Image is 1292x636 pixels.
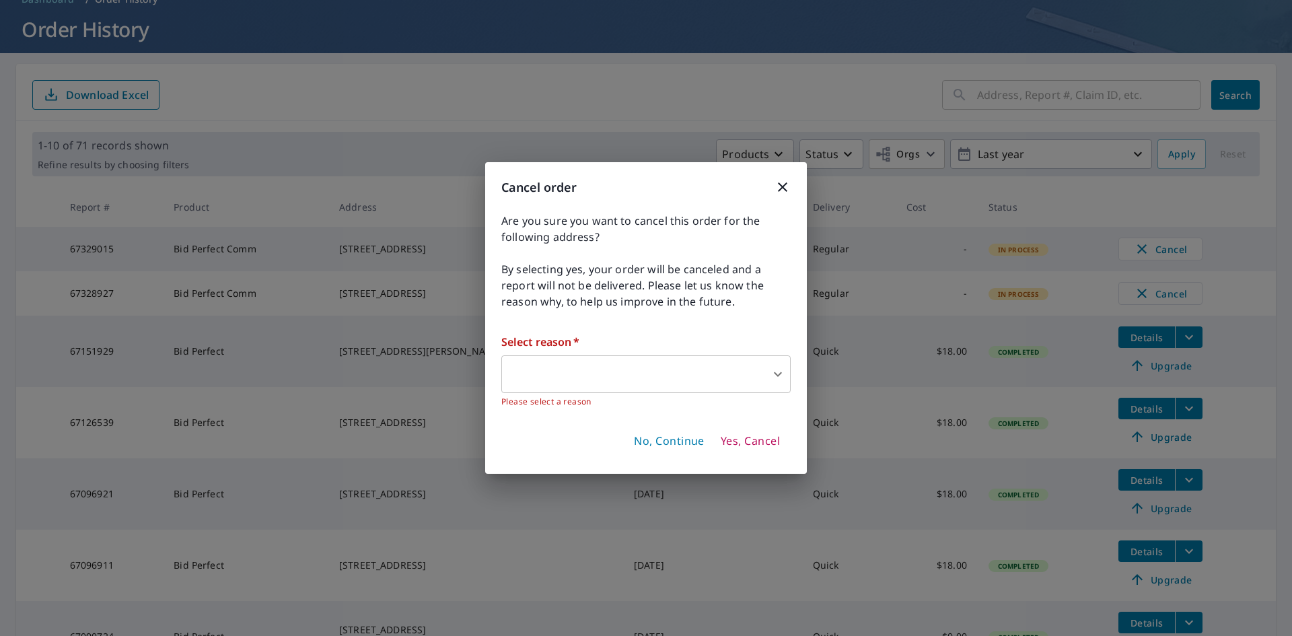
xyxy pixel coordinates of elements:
[715,430,785,453] button: Yes, Cancel
[634,434,705,449] span: No, Continue
[629,430,710,453] button: No, Continue
[501,334,791,350] label: Select reason
[721,434,780,449] span: Yes, Cancel
[501,178,791,197] h3: Cancel order
[501,355,791,393] div: ​
[501,261,791,310] span: By selecting yes, your order will be canceled and a report will not be delivered. Please let us k...
[501,213,791,245] span: Are you sure you want to cancel this order for the following address?
[501,395,791,409] p: Please select a reason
